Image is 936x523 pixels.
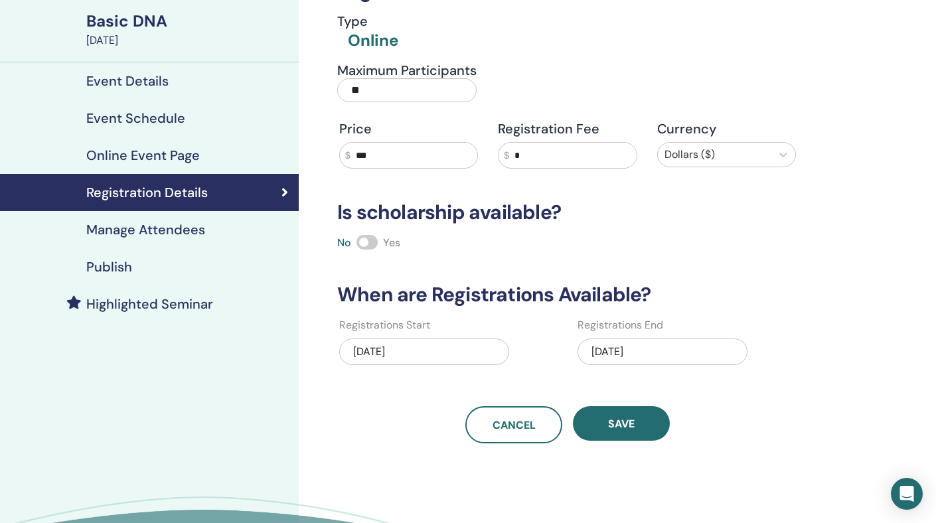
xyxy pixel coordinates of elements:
[578,317,663,333] label: Registrations End
[78,10,299,48] a: Basic DNA[DATE]
[578,338,747,365] div: [DATE]
[339,317,430,333] label: Registrations Start
[86,73,169,89] h4: Event Details
[86,33,291,48] div: [DATE]
[337,236,351,250] span: No
[86,296,213,312] h4: Highlighted Seminar
[345,149,351,163] span: $
[86,10,291,33] div: Basic DNA
[339,121,478,137] h4: Price
[337,62,477,78] h4: Maximum Participants
[339,338,509,365] div: [DATE]
[498,121,637,137] h4: Registration Fee
[891,478,923,510] div: Open Intercom Messenger
[504,149,509,163] span: $
[86,185,208,200] h4: Registration Details
[348,29,398,52] div: Online
[608,417,635,431] span: Save
[86,110,185,126] h4: Event Schedule
[86,222,205,238] h4: Manage Attendees
[657,121,796,137] h4: Currency
[337,13,398,29] h4: Type
[493,418,536,432] span: Cancel
[383,236,400,250] span: Yes
[465,406,562,443] a: Cancel
[86,147,200,163] h4: Online Event Page
[573,406,670,441] button: Save
[86,259,132,275] h4: Publish
[329,200,806,224] h3: Is scholarship available?
[337,78,477,102] input: Maximum Participants
[329,283,806,307] h3: When are Registrations Available?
